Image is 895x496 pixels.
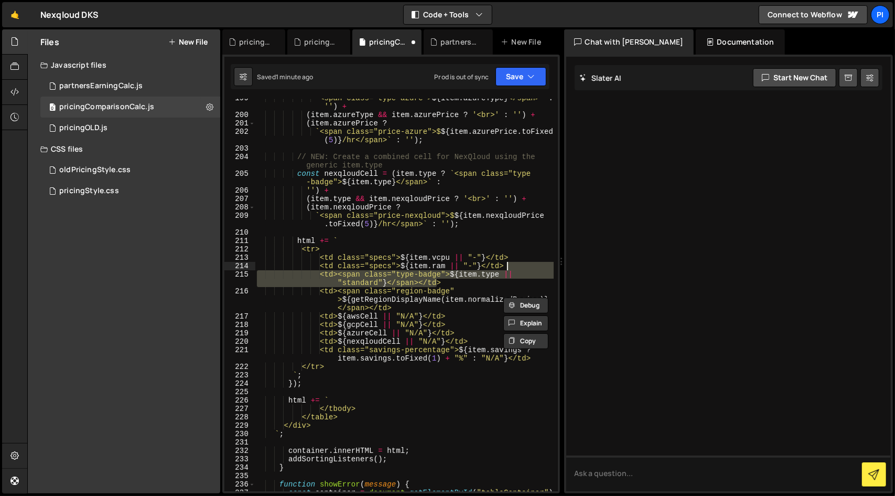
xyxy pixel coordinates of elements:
[28,55,220,76] div: Javascript files
[224,371,255,379] div: 223
[503,333,548,349] button: Copy
[224,363,255,371] div: 222
[224,153,255,170] div: 204
[580,73,622,83] h2: Slater AI
[40,8,99,21] div: Nexqloud DKS
[224,472,255,480] div: 235
[434,72,489,81] div: Prod is out of sync
[224,405,255,413] div: 227
[168,38,208,46] button: New File
[304,37,338,47] div: pricingOLD.js
[59,186,119,196] div: pricingStyle.css
[224,413,255,421] div: 228
[224,119,255,128] div: 201
[224,186,255,195] div: 206
[59,165,131,175] div: oldPricingStyle.css
[224,447,255,455] div: 232
[40,118,220,139] div: 17183/47474.js
[224,455,255,463] div: 233
[224,128,255,144] div: 202
[224,388,255,396] div: 225
[224,287,255,312] div: 216
[224,396,255,405] div: 226
[59,102,154,112] div: pricingComparisonCalc.js
[224,337,255,346] div: 220
[696,29,784,55] div: Documentation
[224,170,255,186] div: 205
[40,36,59,48] h2: Files
[404,5,492,24] button: Code + Tools
[224,245,255,254] div: 212
[239,37,273,47] div: pricingStyle.css
[224,480,255,489] div: 236
[224,237,255,245] div: 211
[224,270,255,287] div: 215
[753,68,836,87] button: Start new chat
[440,37,480,47] div: partnersEarningCalc.js
[224,144,255,153] div: 203
[224,421,255,430] div: 229
[40,160,220,181] div: 17183/47505.css
[2,2,28,27] a: 🤙
[224,228,255,237] div: 210
[503,298,548,313] button: Debug
[759,5,868,24] a: Connect to Webflow
[224,262,255,270] div: 214
[224,111,255,119] div: 200
[224,463,255,472] div: 234
[501,37,545,47] div: New File
[40,76,220,97] div: 17183/47469.js
[257,72,314,81] div: Saved
[871,5,890,24] a: Pi
[224,438,255,447] div: 231
[40,97,220,118] div: 17183/47471.js
[59,81,143,91] div: partnersEarningCalc.js
[40,181,220,202] div: 17183/47472.css
[224,94,255,111] div: 199
[276,72,314,81] div: 1 minute ago
[224,203,255,212] div: 208
[28,139,220,160] div: CSS files
[224,346,255,363] div: 221
[369,37,409,47] div: pricingComparisonCalc.js
[564,29,694,55] div: Chat with [PERSON_NAME]
[59,123,107,133] div: pricingOLD.js
[224,195,255,203] div: 207
[495,67,546,86] button: Save
[224,254,255,262] div: 213
[224,329,255,337] div: 219
[503,315,548,331] button: Explain
[224,312,255,321] div: 217
[49,104,56,112] span: 0
[224,212,255,228] div: 209
[224,321,255,329] div: 218
[224,430,255,438] div: 230
[224,379,255,388] div: 224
